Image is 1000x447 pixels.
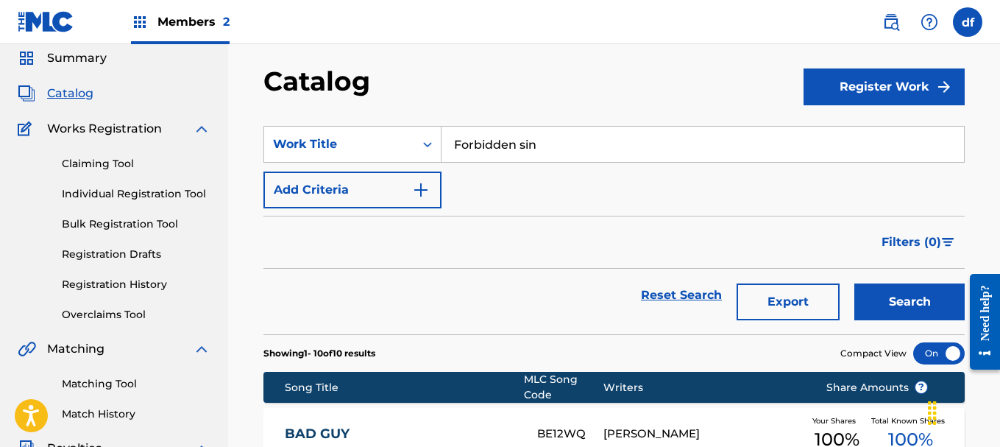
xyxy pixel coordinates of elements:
span: Works Registration [47,120,162,138]
span: Your Shares [812,415,862,426]
a: Registration Drafts [62,247,210,262]
div: Song Title [285,380,524,395]
a: CatalogCatalog [18,85,93,102]
a: Registration History [62,277,210,292]
a: Match History [62,406,210,422]
img: Summary [18,49,35,67]
div: Work Title [273,135,405,153]
img: MLC Logo [18,11,74,32]
span: Compact View [840,347,907,360]
img: expand [193,120,210,138]
button: Search [854,284,965,320]
div: Writers [603,380,804,395]
a: Public Search [876,7,906,37]
button: Export [737,284,840,320]
div: User Menu [953,7,982,37]
div: [PERSON_NAME] [603,426,804,443]
span: Total Known Shares [871,415,951,426]
div: Help [915,7,944,37]
img: Catalog [18,85,35,102]
img: Matching [18,340,36,358]
p: Showing 1 - 10 of 10 results [263,347,375,360]
iframe: Resource Center [959,262,1000,381]
button: Add Criteria [263,172,442,208]
span: Filters ( 0 ) [882,233,941,251]
img: Top Rightsholders [131,13,149,31]
img: search [882,13,900,31]
img: Works Registration [18,120,37,138]
img: filter [942,238,954,247]
a: Matching Tool [62,376,210,392]
a: Bulk Registration Tool [62,217,210,232]
img: f7272a7cc735f4ea7f67.svg [935,78,953,96]
span: Summary [47,49,107,67]
span: Matching [47,340,104,358]
img: 9d2ae6d4665cec9f34b9.svg [412,181,430,199]
a: Claiming Tool [62,156,210,172]
h2: Catalog [263,65,377,98]
a: Overclaims Tool [62,307,210,323]
button: Filters (0) [873,224,965,261]
a: SummarySummary [18,49,107,67]
div: MLC Song Code [524,372,604,403]
span: Catalog [47,85,93,102]
img: expand [193,340,210,358]
span: 2 [223,15,230,29]
span: ? [915,381,927,393]
img: help [921,13,938,31]
div: Drag [921,391,944,435]
span: Share Amounts [826,380,928,395]
a: Reset Search [634,279,729,312]
a: Individual Registration Tool [62,186,210,202]
a: BAD GUY [285,426,517,443]
button: Register Work [804,68,965,105]
form: Search Form [263,126,965,334]
iframe: Chat Widget [926,376,1000,447]
div: BE12WQ [537,426,604,443]
span: Members [157,13,230,30]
